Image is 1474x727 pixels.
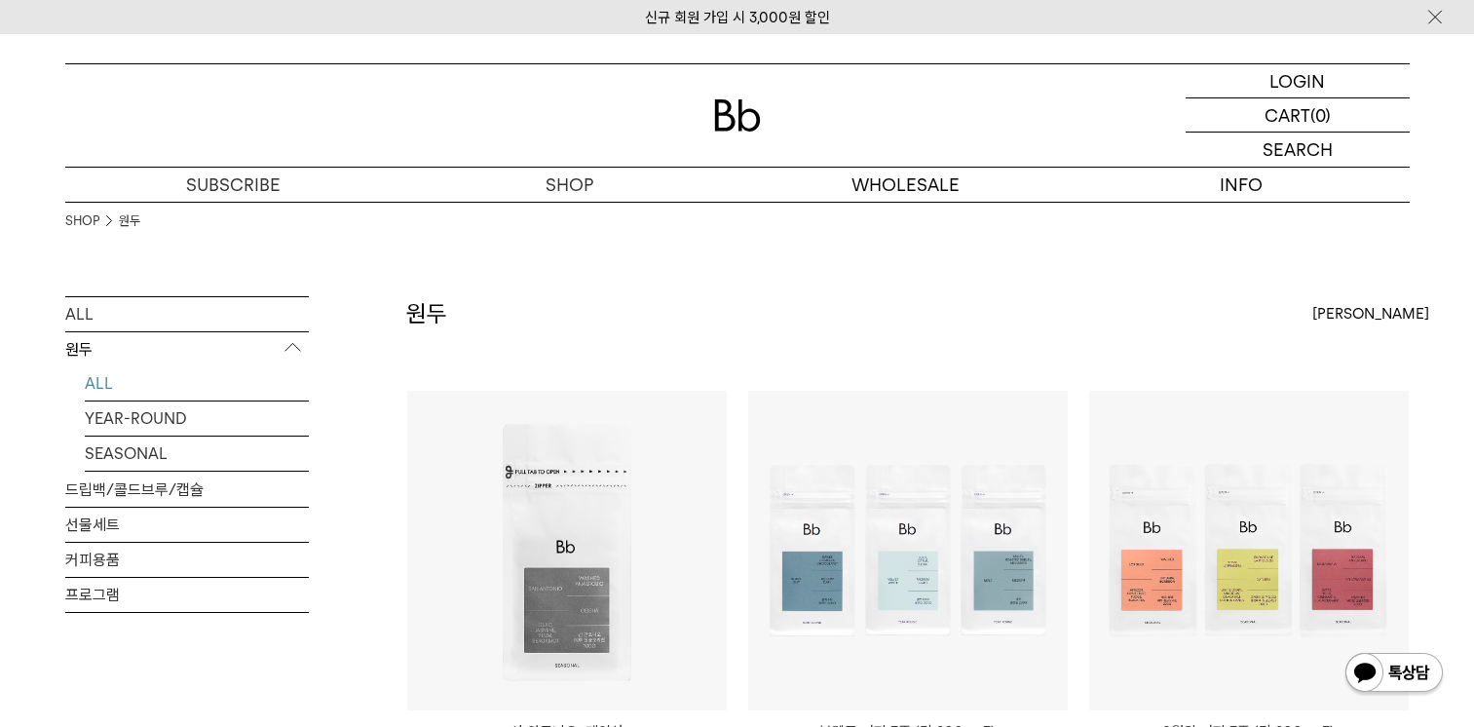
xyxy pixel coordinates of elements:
[401,168,737,202] a: SHOP
[1263,133,1333,167] p: SEARCH
[65,508,309,542] a: 선물세트
[119,211,140,231] a: 원두
[407,391,727,710] img: 산 안토니오: 게이샤
[65,332,309,367] p: 원두
[65,578,309,612] a: 프로그램
[1074,168,1410,202] p: INFO
[65,543,309,577] a: 커피용품
[1186,64,1410,98] a: LOGIN
[85,402,309,436] a: YEAR-ROUND
[1186,98,1410,133] a: CART (0)
[1312,302,1429,325] span: [PERSON_NAME]
[85,366,309,401] a: ALL
[65,297,309,331] a: ALL
[65,168,401,202] a: SUBSCRIBE
[1265,98,1310,132] p: CART
[1343,651,1445,698] img: 카카오톡 채널 1:1 채팅 버튼
[85,437,309,471] a: SEASONAL
[406,297,447,330] h2: 원두
[645,9,830,26] a: 신규 회원 가입 시 3,000원 할인
[737,168,1074,202] p: WHOLESALE
[65,211,99,231] a: SHOP
[1310,98,1331,132] p: (0)
[1089,391,1409,710] img: 8월의 커피 3종 (각 200g x3)
[1269,64,1325,97] p: LOGIN
[714,99,761,132] img: 로고
[65,473,309,507] a: 드립백/콜드브루/캡슐
[748,391,1068,710] img: 블렌드 커피 3종 (각 200g x3)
